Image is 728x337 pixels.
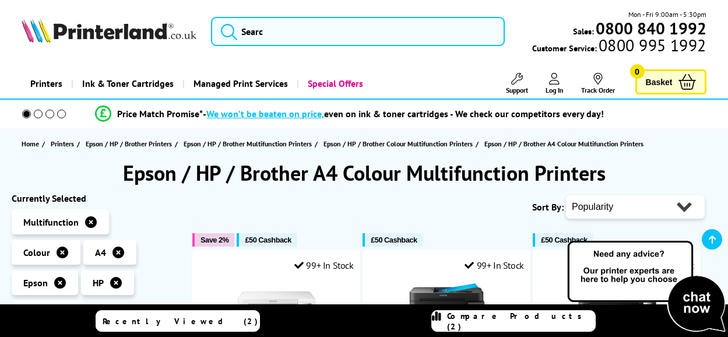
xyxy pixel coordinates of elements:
a: Managed Print Services [182,69,297,99]
span: Epson / HP / Brother Multifunction Printers [184,138,312,150]
a: Compare Products (2) [431,310,596,332]
span: A4 [95,247,106,258]
span: Colour [23,247,50,258]
span: Epson [23,277,48,289]
button: £50 Cashback [363,233,423,247]
span: Save 2% [201,236,228,244]
div: - even on ink & toner cartridges - We check our competitors every day! [203,108,604,120]
span: £50 Cashback [371,236,417,244]
span: Price Match Promise* [117,108,203,120]
a: Track Order [581,73,615,94]
span: Printers [51,138,74,150]
span: Epson / HP / Brother Colour Multifunction Printers [323,138,473,150]
button: £50 Cashback [237,233,297,247]
span: Epson / HP / Brother Printers [86,138,172,150]
a: Printerland Logo [22,18,196,45]
span: Recently Viewed (2) [103,316,258,327]
li: modal_Promise [6,104,694,124]
span: We won’t be beaten on price, [206,108,324,120]
a: Ink & Toner Cartridges [71,69,182,99]
h1: Epson / HP / Brother A4 Colour Multifunction Printers [12,159,716,187]
a: Special Offers [297,69,372,99]
span: £50 Cashback [541,236,587,244]
a: Basket 0 [635,69,706,94]
input: Searc [211,17,505,46]
span: Support [506,86,528,94]
a: 0800 840 1992 [594,23,706,34]
span: Multifunction [23,216,79,228]
a: Epson / HP / Brother Colour Multifunction Printers [323,138,476,150]
span: Compare Products (2) [447,311,595,332]
a: Home [22,138,42,150]
div: 99+ In Stock [465,259,524,271]
span: Customer Service: [532,40,706,54]
a: Epson / HP / Brother Printers [86,138,175,150]
a: Support [506,73,528,94]
button: £50 Cashback [533,233,593,247]
img: Printerland Logo [22,18,196,43]
span: Basket [646,74,673,90]
span: Log In [546,86,564,94]
span: HP [93,277,104,289]
a: Printers [51,138,77,150]
a: Printers [22,69,71,99]
span: Sort By: [532,201,564,213]
span: £50 Cashback [245,236,291,244]
span: Epson / HP / Brother A4 Colour Multifunction Printers [484,139,643,148]
button: Save 2% [192,233,234,247]
div: Currently Selected [12,192,181,204]
span: 0800 995 1992 [597,40,706,51]
div: 99+ In Stock [294,259,354,271]
a: Log In [546,73,564,94]
b: 0800 840 1992 [596,17,706,39]
img: Open Live Chat window [565,239,728,335]
span: Sales: [573,26,594,37]
a: Epson / HP / Brother Multifunction Printers [184,138,315,150]
span: Mon - Fri 9:00am - 5:30pm [628,9,706,20]
a: Recently Viewed (2) [96,310,260,332]
span: Ink & Toner Cartridges [82,69,174,99]
span: 0 [630,64,645,79]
